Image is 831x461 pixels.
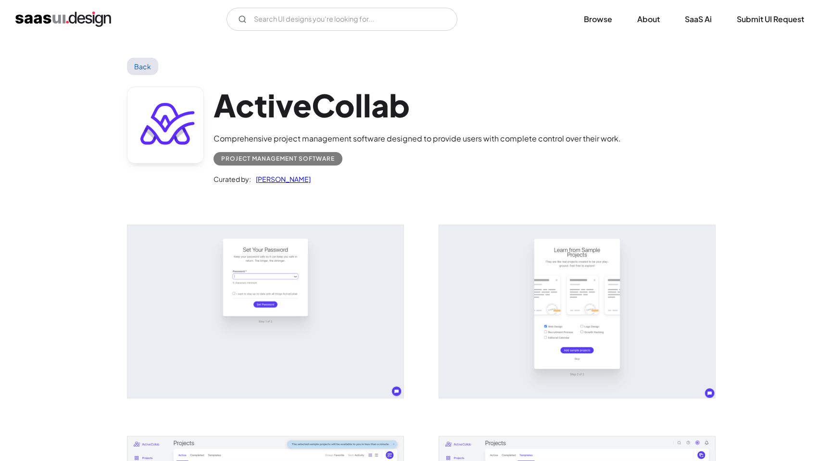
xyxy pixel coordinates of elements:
[572,9,624,30] a: Browse
[439,225,715,398] a: open lightbox
[214,133,621,144] div: Comprehensive project management software designed to provide users with complete control over th...
[626,9,671,30] a: About
[221,153,335,165] div: Project Management Software
[439,225,715,398] img: 641ed1327fb7bf4d6d6ab906_Activecollab%20Sample%20Project%20Screen.png
[127,225,403,398] a: open lightbox
[725,9,816,30] a: Submit UI Request
[227,8,457,31] form: Email Form
[214,173,251,185] div: Curated by:
[227,8,457,31] input: Search UI designs you're looking for...
[127,225,403,398] img: 641ed132924c5c66e86c0add_Activecollab%20Welcome%20Screen.png
[214,87,621,124] h1: ActiveCollab
[127,58,158,75] a: Back
[673,9,723,30] a: SaaS Ai
[15,12,111,27] a: home
[251,173,311,185] a: [PERSON_NAME]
